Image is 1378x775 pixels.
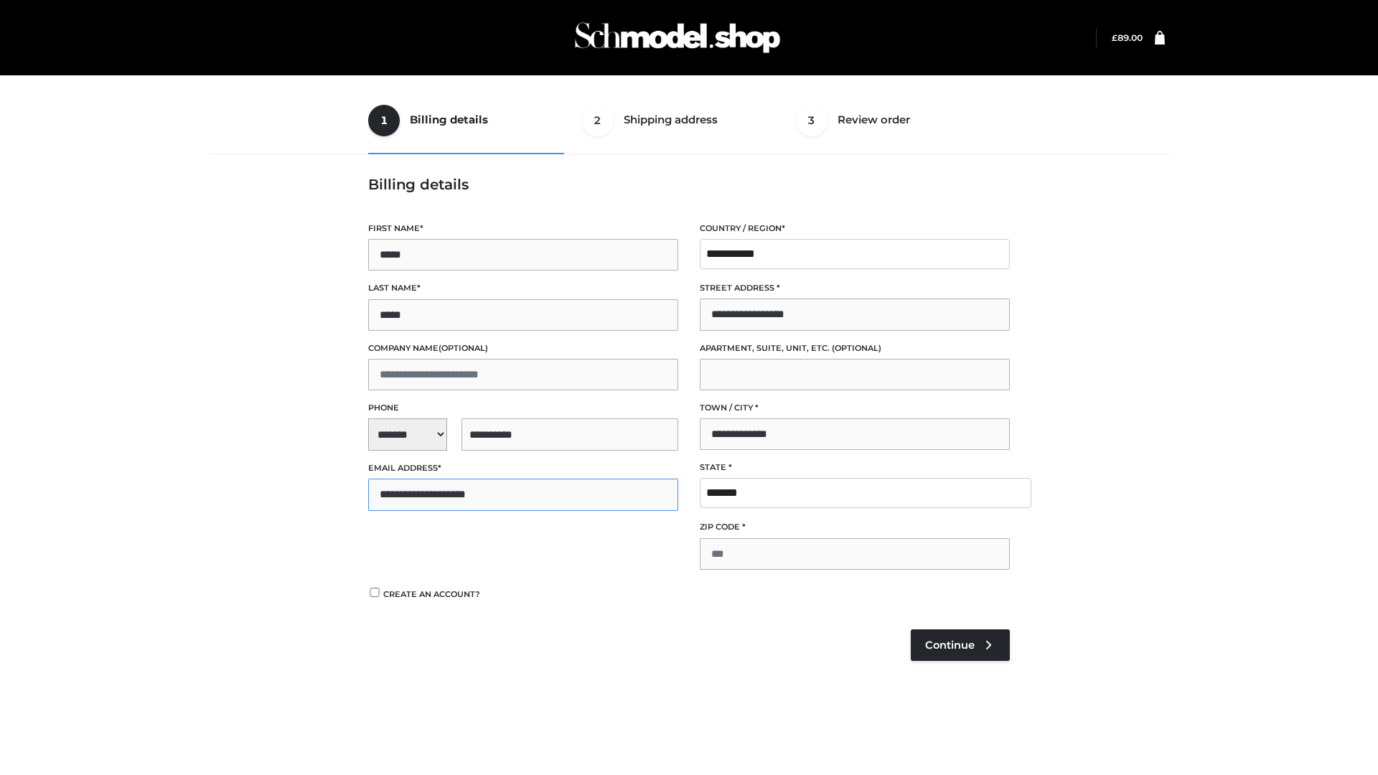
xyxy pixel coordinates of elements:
label: Last name [368,281,678,295]
label: ZIP Code [700,520,1010,534]
span: (optional) [439,343,488,353]
label: State [700,461,1010,474]
label: Apartment, suite, unit, etc. [700,342,1010,355]
span: Continue [925,639,975,652]
label: Company name [368,342,678,355]
label: Street address [700,281,1010,295]
label: Country / Region [700,222,1010,235]
h3: Billing details [368,176,1010,193]
label: Email address [368,461,678,475]
label: First name [368,222,678,235]
a: £89.00 [1112,32,1143,43]
a: Continue [911,629,1010,661]
img: Schmodel Admin 964 [570,9,785,66]
label: Town / City [700,401,1010,415]
bdi: 89.00 [1112,32,1143,43]
label: Phone [368,401,678,415]
input: Create an account? [368,588,381,597]
span: (optional) [832,343,881,353]
span: Create an account? [383,589,480,599]
span: £ [1112,32,1117,43]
